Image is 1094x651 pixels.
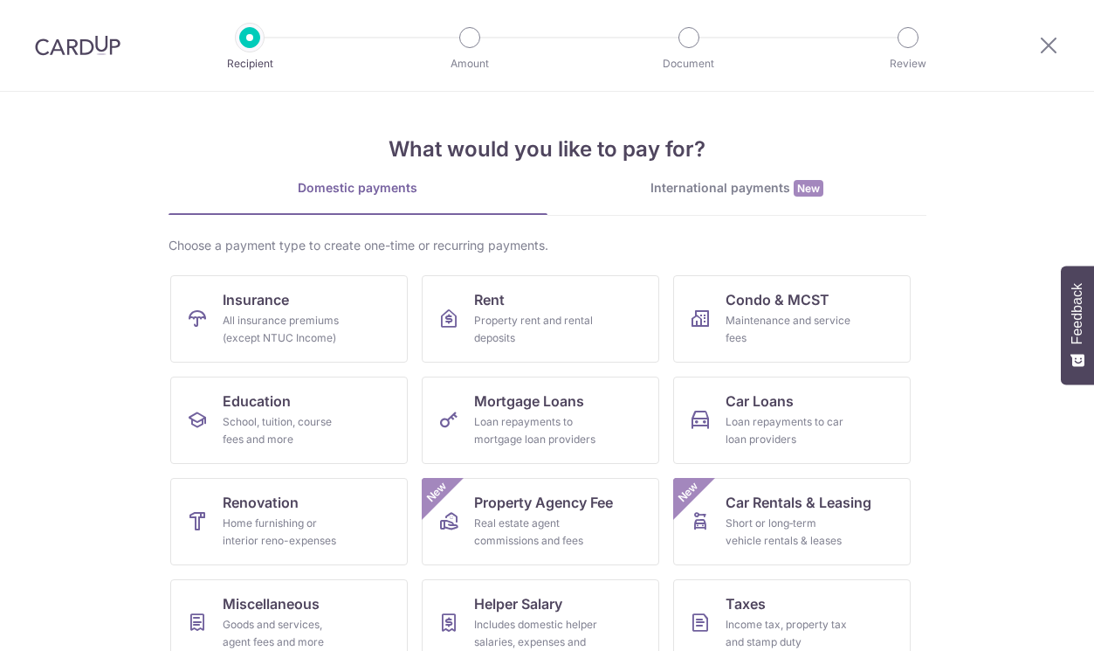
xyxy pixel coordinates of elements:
[474,391,584,412] span: Mortgage Loans
[673,478,702,507] span: New
[170,377,408,464] a: EducationSchool, tuition, course fees and more
[169,134,926,165] h4: What would you like to pay for?
[673,377,911,464] a: Car LoansLoan repayments to car loan providers
[843,55,973,73] p: Review
[1070,283,1085,344] span: Feedback
[169,237,926,254] div: Choose a payment type to create one-time or recurring payments.
[405,55,534,73] p: Amount
[170,275,408,363] a: InsuranceAll insurance premiums (except NTUC Income)
[726,312,851,347] div: Maintenance and service fees
[474,492,613,513] span: Property Agency Fee
[726,492,871,513] span: Car Rentals & Leasing
[726,616,851,651] div: Income tax, property tax and stamp duty
[223,515,348,550] div: Home furnishing or interior reno-expenses
[673,275,911,363] a: Condo & MCSTMaintenance and service fees
[474,515,600,550] div: Real estate agent commissions and fees
[794,180,823,197] span: New
[981,599,1077,642] iframe: Opens a widget where you can find more information
[474,593,562,614] span: Helper Salary
[1061,266,1094,384] button: Feedback - Show survey
[223,593,320,614] span: Miscellaneous
[169,179,547,197] div: Domestic payments
[726,515,851,550] div: Short or long‑term vehicle rentals & leases
[547,179,926,197] div: International payments
[474,289,505,310] span: Rent
[726,593,766,614] span: Taxes
[422,275,659,363] a: RentProperty rent and rental deposits
[726,289,829,310] span: Condo & MCST
[223,312,348,347] div: All insurance premiums (except NTUC Income)
[185,55,314,73] p: Recipient
[673,478,911,565] a: Car Rentals & LeasingShort or long‑term vehicle rentals & leasesNew
[223,413,348,448] div: School, tuition, course fees and more
[474,312,600,347] div: Property rent and rental deposits
[726,391,794,412] span: Car Loans
[35,35,120,56] img: CardUp
[422,377,659,464] a: Mortgage LoansLoan repayments to mortgage loan providers
[170,478,408,565] a: RenovationHome furnishing or interior reno-expenses
[223,391,291,412] span: Education
[422,478,659,565] a: Property Agency FeeReal estate agent commissions and feesNew
[223,492,299,513] span: Renovation
[726,413,851,448] div: Loan repayments to car loan providers
[223,616,348,651] div: Goods and services, agent fees and more
[422,478,451,507] span: New
[474,413,600,448] div: Loan repayments to mortgage loan providers
[223,289,289,310] span: Insurance
[624,55,753,73] p: Document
